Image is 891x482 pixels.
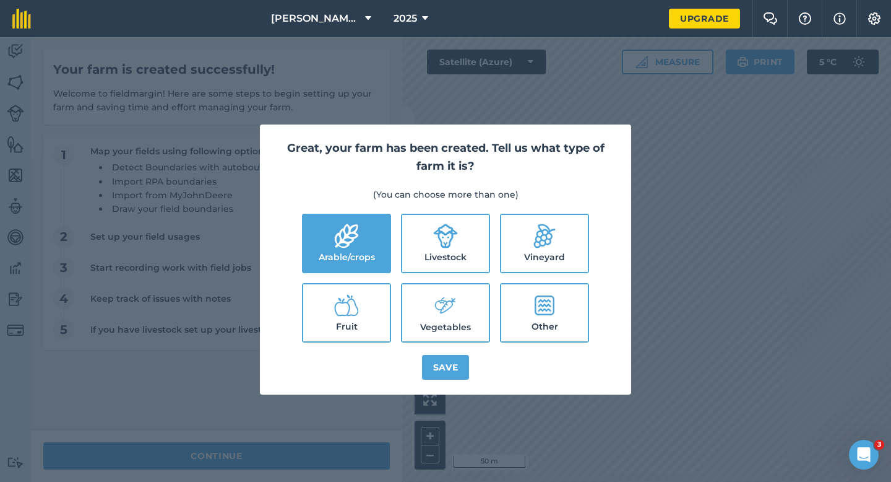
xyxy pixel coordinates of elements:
[849,440,879,470] iframe: Intercom live chat
[402,284,489,341] label: Vegetables
[669,9,740,28] a: Upgrade
[303,215,390,272] label: Arable/crops
[833,11,846,26] img: svg+xml;base64,PHN2ZyB4bWxucz0iaHR0cDovL3d3dy53My5vcmcvMjAwMC9zdmciIHdpZHRoPSIxNyIgaGVpZ2h0PSIxNy...
[422,355,470,380] button: Save
[874,440,884,450] span: 3
[501,215,588,272] label: Vineyard
[798,12,812,25] img: A question mark icon
[402,215,489,272] label: Livestock
[275,139,616,175] h2: Great, your farm has been created. Tell us what type of farm it is?
[271,11,360,26] span: [PERSON_NAME] & Sons
[501,284,588,341] label: Other
[303,284,390,341] label: Fruit
[867,12,882,25] img: A cog icon
[394,11,417,26] span: 2025
[12,9,31,28] img: fieldmargin Logo
[275,188,616,201] p: (You can choose more than one)
[763,12,778,25] img: Two speech bubbles overlapping with the left bubble in the forefront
